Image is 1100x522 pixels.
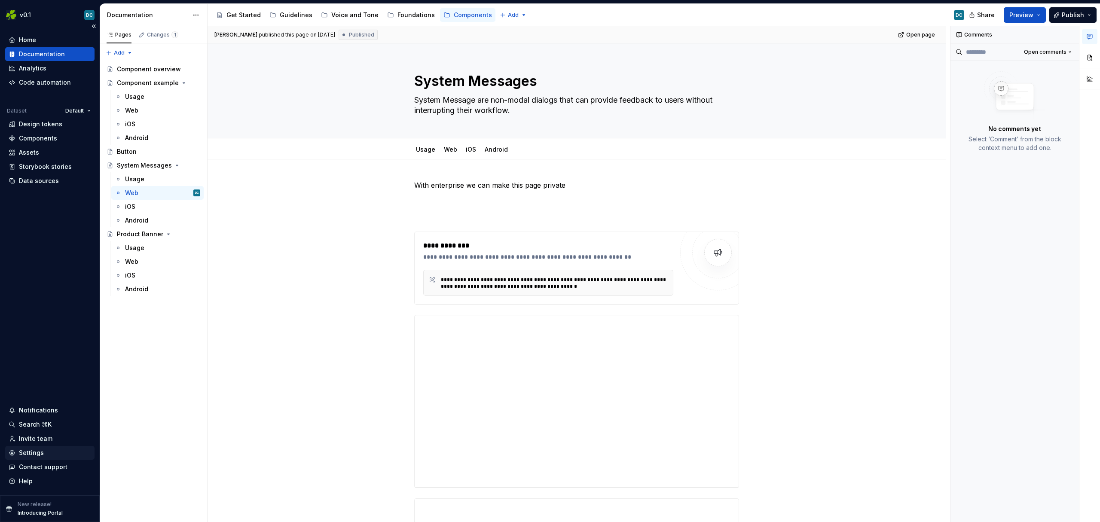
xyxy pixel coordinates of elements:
div: Web [125,106,138,115]
p: New release! [18,501,52,508]
div: Changes [147,31,178,38]
a: System Messages [103,159,204,172]
div: Usage [125,244,144,252]
span: Add [114,49,125,56]
a: Components [5,131,95,145]
a: Storybook stories [5,160,95,174]
a: Usage [111,90,204,104]
button: Search ⌘K [5,418,95,431]
a: iOS [466,146,476,153]
div: Usage [125,175,144,183]
button: Publish [1049,7,1097,23]
div: Button [117,147,137,156]
img: 56b5df98-d96d-4d7e-807c-0afdf3bdaefa.png [6,10,16,20]
button: Add [497,9,529,21]
a: Analytics [5,61,95,75]
a: Open page [895,29,939,41]
span: Share [977,11,995,19]
div: Pages [107,31,131,38]
div: Analytics [19,64,46,73]
div: Documentation [107,11,188,19]
button: Notifications [5,403,95,417]
button: Default [61,105,95,117]
div: iOS [125,271,135,280]
p: Introducing Portal [18,510,63,516]
div: Assets [19,148,39,157]
a: Home [5,33,95,47]
div: DC [956,12,962,18]
a: iOS [111,200,204,214]
div: DC [86,12,93,18]
button: Share [965,7,1000,23]
a: Android [111,214,204,227]
a: Component overview [103,62,204,76]
div: Foundations [397,11,435,19]
div: v0.1 [20,11,31,19]
div: Search ⌘K [19,420,52,429]
div: Dataset [7,107,27,114]
span: Publish [1062,11,1084,19]
span: 1 [171,31,178,38]
div: Android [125,216,148,225]
div: iOS [125,202,135,211]
div: published this page on [DATE] [259,31,335,38]
a: Android [111,282,204,296]
div: Invite team [19,434,52,443]
a: Web [111,104,204,117]
a: Component example [103,76,204,90]
a: Button [103,145,204,159]
span: Published [349,31,374,38]
div: Comments [950,26,1079,43]
a: Settings [5,446,95,460]
div: Web [440,140,461,158]
a: Voice and Tone [318,8,382,22]
textarea: System Message are non-modal dialogs that can provide feedback to users without interrupting thei... [412,93,737,117]
span: Default [65,107,84,114]
a: Product Banner [103,227,204,241]
div: Documentation [19,50,65,58]
div: Usage [412,140,439,158]
div: Android [125,285,148,293]
a: Usage [416,146,435,153]
p: No comments yet [988,125,1041,133]
div: Components [19,134,57,143]
div: Contact support [19,463,67,471]
span: Preview [1009,11,1033,19]
div: Components [454,11,492,19]
a: iOS [111,117,204,131]
button: Collapse sidebar [88,20,100,32]
button: Contact support [5,460,95,474]
div: Usage [125,92,144,101]
div: Product Banner [117,230,163,238]
a: Web [444,146,457,153]
div: Component example [117,79,179,87]
div: Notifications [19,406,58,415]
div: Settings [19,449,44,457]
div: Android [125,134,148,142]
a: Foundations [384,8,438,22]
div: Page tree [213,6,495,24]
div: Guidelines [280,11,312,19]
div: Voice and Tone [331,11,379,19]
a: Documentation [5,47,95,61]
div: Home [19,36,36,44]
a: Assets [5,146,95,159]
a: Components [440,8,495,22]
div: Data sources [19,177,59,185]
a: Design tokens [5,117,95,131]
a: Usage [111,172,204,186]
span: Open comments [1024,49,1066,55]
a: Guidelines [266,8,316,22]
a: Data sources [5,174,95,188]
span: Open page [906,31,935,38]
div: Web [125,189,138,197]
button: Preview [1004,7,1046,23]
a: Web [111,255,204,269]
span: Add [508,12,519,18]
button: Open comments [1020,46,1076,58]
div: Design tokens [19,120,62,128]
div: Component overview [117,65,181,73]
div: DC [195,189,199,197]
div: System Messages [117,161,172,170]
a: iOS [111,269,204,282]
